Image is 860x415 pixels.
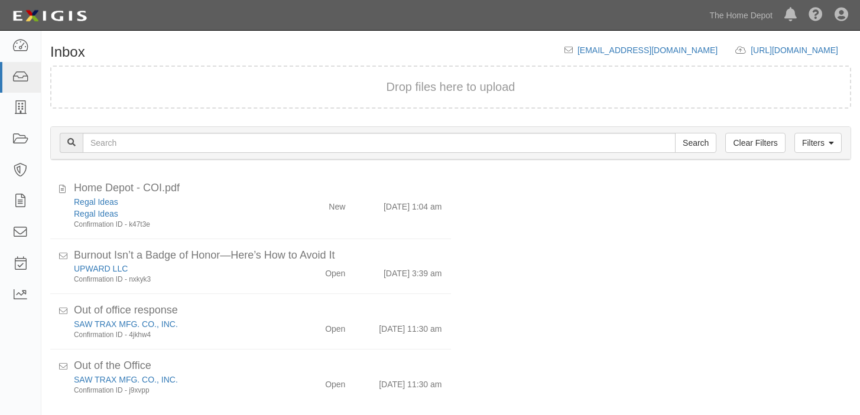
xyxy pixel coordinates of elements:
div: [DATE] 11:30 am [379,318,442,335]
input: Search [83,133,676,153]
img: logo-5460c22ac91f19d4615b14bd174203de0afe785f0fc80cf4dbbc73dc1793850b.png [9,5,90,27]
div: Open [325,263,345,279]
input: Search [675,133,716,153]
a: [EMAIL_ADDRESS][DOMAIN_NAME] [577,45,718,55]
a: [URL][DOMAIN_NAME] [751,45,851,55]
div: Confirmation ID - j9xvpp [74,385,281,396]
div: Confirmation ID - 4jkhw4 [74,330,281,340]
div: [DATE] 11:30 am [379,374,442,390]
div: Regal Ideas [74,196,281,208]
a: Filters [794,133,842,153]
div: [DATE] 3:39 am [384,263,442,279]
button: Drop files here to upload [387,79,515,96]
a: Clear Filters [725,133,785,153]
a: Regal Ideas [74,197,118,207]
div: Open [325,318,345,335]
a: Regal Ideas [74,209,118,218]
a: The Home Depot [703,4,778,27]
div: Regal Ideas [74,208,281,220]
div: Burnout Isn’t a Badge of Honor—Here’s How to Avoid It [74,248,442,263]
a: SAW TRAX MFG. CO., INC. [74,319,178,329]
div: [DATE] 1:04 am [384,196,442,213]
div: Out of office response [74,303,442,318]
div: Out of the Office [74,358,442,374]
div: Confirmation ID - k47t3e [74,220,281,230]
a: UPWARD LLC [74,264,128,273]
h1: Inbox [50,44,85,60]
div: Confirmation ID - nxkyk3 [74,275,281,285]
div: New [329,196,345,213]
div: Open [325,374,345,390]
div: Home Depot - COI.pdf [74,181,442,196]
a: SAW TRAX MFG. CO., INC. [74,375,178,384]
i: Help Center - Complianz [809,8,823,22]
